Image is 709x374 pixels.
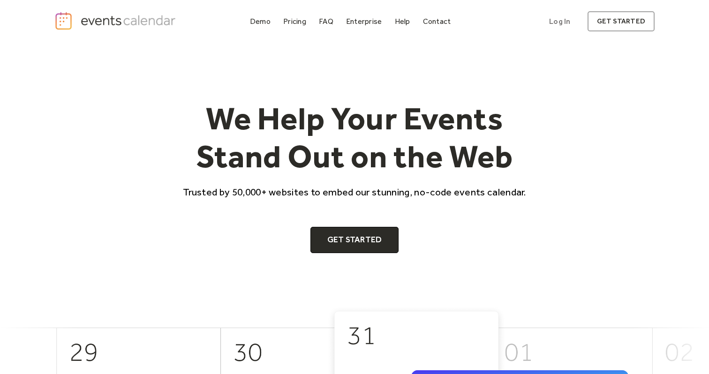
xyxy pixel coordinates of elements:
p: Trusted by 50,000+ websites to embed our stunning, no-code events calendar. [174,185,535,199]
div: Pricing [283,19,306,24]
a: home [54,11,178,30]
a: Enterprise [342,15,385,28]
div: Contact [423,19,451,24]
h1: We Help Your Events Stand Out on the Web [174,99,535,176]
a: Help [391,15,414,28]
div: Help [395,19,410,24]
a: Contact [419,15,455,28]
a: Demo [246,15,274,28]
div: FAQ [319,19,333,24]
div: Demo [250,19,271,24]
a: FAQ [315,15,337,28]
a: Get Started [310,227,399,253]
a: Log In [540,11,580,31]
div: Enterprise [346,19,382,24]
a: get started [588,11,655,31]
a: Pricing [279,15,310,28]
